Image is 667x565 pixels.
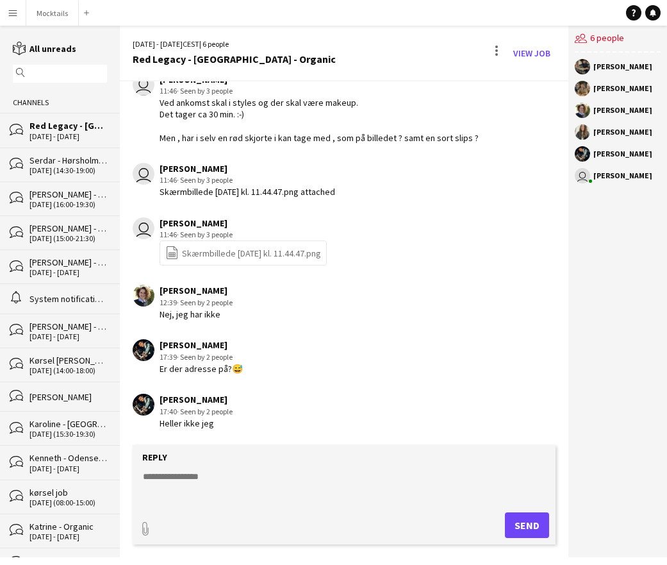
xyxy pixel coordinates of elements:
[29,430,107,439] div: [DATE] (15:30-19:30)
[505,512,549,538] button: Send
[133,38,336,50] div: [DATE] - [DATE] | 6 people
[29,391,107,403] div: [PERSON_NAME]
[177,175,233,185] span: · Seen by 3 people
[29,268,107,277] div: [DATE] - [DATE]
[160,174,335,186] div: 11:46
[29,366,107,375] div: [DATE] (14:00-18:00)
[29,452,107,464] div: Kenneth - Odense - Ordre Nr. 14783
[160,297,233,308] div: 12:39
[29,120,107,131] div: Red Legacy - [GEOGRAPHIC_DATA] - Organic
[160,186,335,198] div: Skærmbillede [DATE] kl. 11.44.47.png attached
[29,498,107,507] div: [DATE] (08:00-15:00)
[29,355,107,366] div: Kørsel [PERSON_NAME] [GEOGRAPHIC_DATA]
[29,155,107,166] div: Serdar - Hørsholm - Ordrenr. 16596
[29,257,107,268] div: [PERSON_NAME] - Ordre Nr. 16583
[593,63,652,71] div: [PERSON_NAME]
[29,200,107,209] div: [DATE] (16:00-19:30)
[160,363,243,375] div: Er der adresse på?😅
[160,217,327,229] div: [PERSON_NAME]
[177,86,233,96] span: · Seen by 3 people
[29,321,107,332] div: [PERSON_NAME] - Ordre Nr. 16481
[160,308,233,320] div: Nej, jeg har ikke
[177,407,233,416] span: · Seen by 2 people
[593,128,652,136] div: [PERSON_NAME]
[26,1,79,26] button: Mocktails
[593,150,652,158] div: [PERSON_NAME]
[142,451,167,463] label: Reply
[508,43,556,63] a: View Job
[160,229,327,240] div: 11:46
[177,352,233,362] span: · Seen by 2 people
[29,332,107,341] div: [DATE] - [DATE]
[160,351,243,363] div: 17:39
[29,532,107,541] div: [DATE] - [DATE]
[593,85,652,92] div: [PERSON_NAME]
[29,189,107,200] div: [PERSON_NAME] - Ordre Nr. 16486
[29,487,107,498] div: kørsel job
[183,39,199,49] span: CEST
[177,230,233,239] span: · Seen by 3 people
[29,521,107,532] div: Katrine - Organic
[160,285,233,296] div: [PERSON_NAME]
[160,97,479,144] div: Ved ankomst skal i styles og der skal være makeup. Det tager ca 30 min. :-) Men , har i selv en r...
[165,246,321,260] a: Skærmbillede [DATE] kl. 11.44.47.png
[29,223,107,234] div: [PERSON_NAME] - [GEOGRAPHIC_DATA] - Ordre Nr. 16191
[160,417,233,429] div: Heller ikke jeg
[29,418,107,430] div: Karoline - [GEOGRAPHIC_DATA] - Ordre Nr. 16520
[160,163,335,174] div: [PERSON_NAME]
[160,85,479,97] div: 11:46
[177,298,233,307] span: · Seen by 2 people
[160,406,233,417] div: 17:40
[29,166,107,175] div: [DATE] (14:30-19:00)
[575,26,661,53] div: 6 people
[29,293,107,305] div: System notifications
[29,132,107,141] div: [DATE] - [DATE]
[593,106,652,114] div: [PERSON_NAME]
[13,43,76,55] a: All unreads
[133,53,336,65] div: Red Legacy - [GEOGRAPHIC_DATA] - Organic
[160,339,243,351] div: [PERSON_NAME]
[29,464,107,473] div: [DATE] - [DATE]
[593,172,652,180] div: [PERSON_NAME]
[160,394,233,405] div: [PERSON_NAME]
[29,234,107,243] div: [DATE] (15:00-21:30)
